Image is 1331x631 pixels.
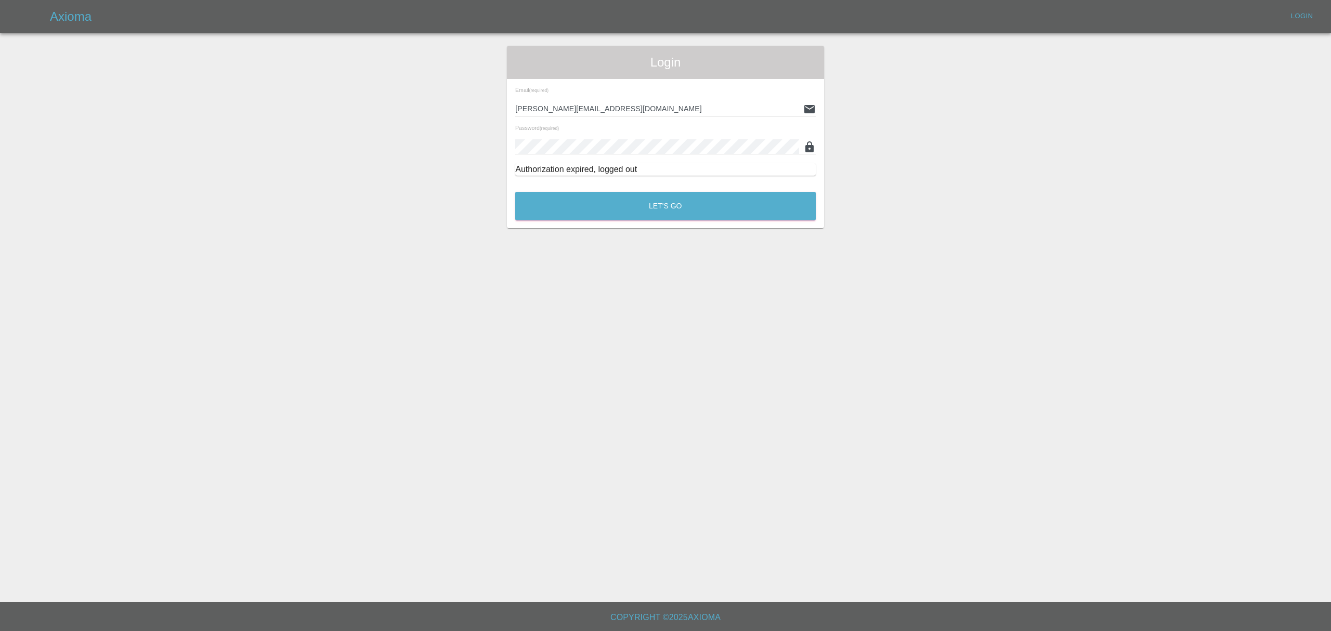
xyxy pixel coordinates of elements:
[515,87,549,93] span: Email
[1285,8,1319,24] a: Login
[8,610,1323,625] h6: Copyright © 2025 Axioma
[540,126,559,131] small: (required)
[529,88,549,93] small: (required)
[515,54,816,71] span: Login
[50,8,92,25] h5: Axioma
[515,163,816,176] div: Authorization expired, logged out
[515,192,816,220] button: Let's Go
[515,125,559,131] span: Password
